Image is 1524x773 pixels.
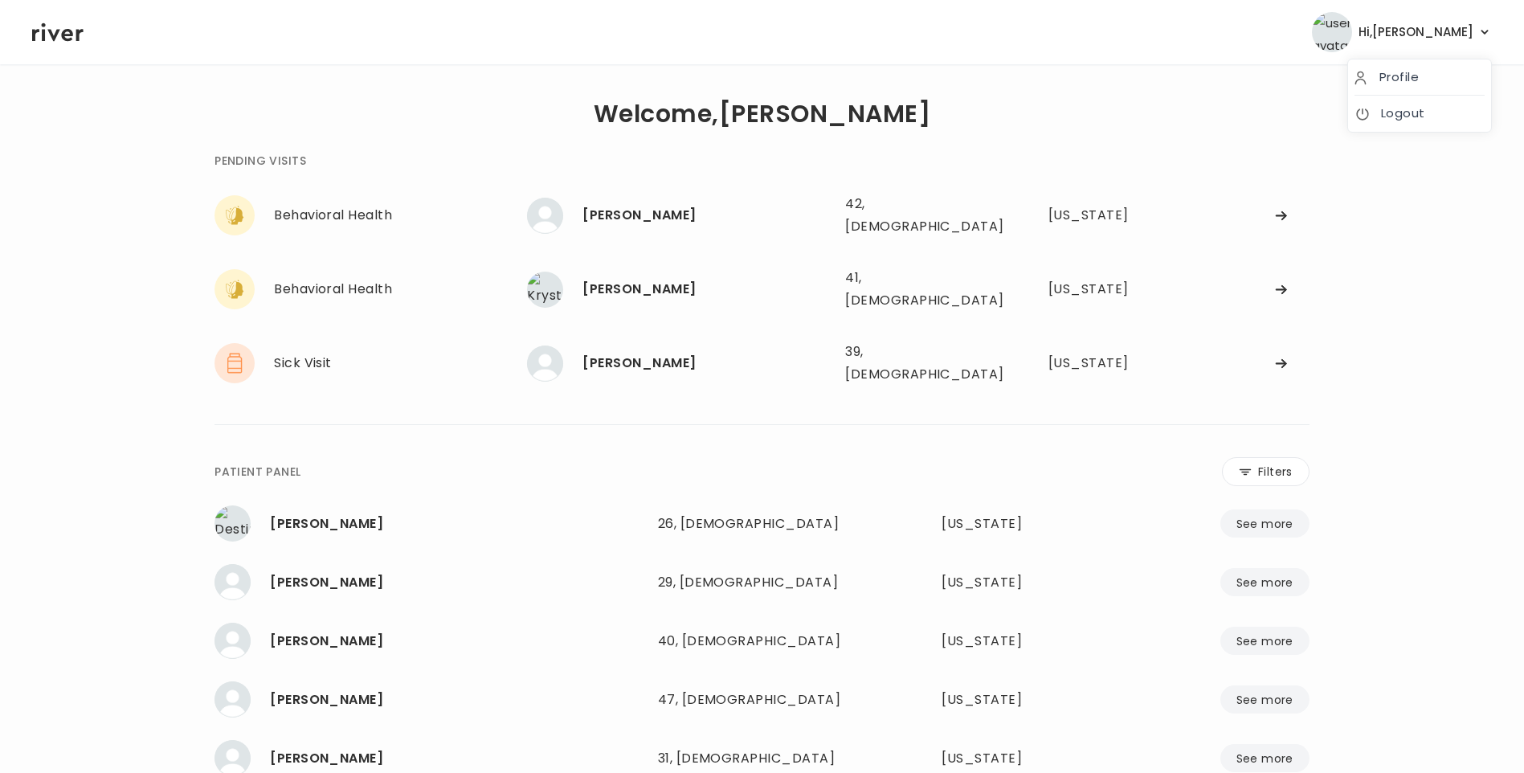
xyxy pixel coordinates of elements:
[270,571,645,594] div: Brianna Barrios
[582,352,832,374] div: Sophia Delgado
[1220,568,1309,596] button: See more
[274,204,527,227] div: Behavioral Health
[582,204,832,227] div: Priscilla McCary
[270,689,645,711] div: Sandra Espindola
[942,689,1088,711] div: Virginia
[270,630,645,652] div: LAUREN RODRIGUEZ
[845,267,991,312] div: 41, [DEMOGRAPHIC_DATA]
[1359,21,1473,43] span: Hi, [PERSON_NAME]
[274,352,527,374] div: Sick Visit
[658,630,867,652] div: 40, [DEMOGRAPHIC_DATA]
[1048,352,1150,374] div: Texas
[527,346,563,382] img: Sophia Delgado
[1220,744,1309,772] button: See more
[1354,102,1485,125] a: Logout
[270,747,645,770] div: William Whitson
[582,278,832,301] div: Krystal Mathis
[1048,204,1150,227] div: Texas
[942,513,1088,535] div: Florida
[658,571,867,594] div: 29, [DEMOGRAPHIC_DATA]
[215,151,306,170] div: PENDING VISITS
[274,278,527,301] div: Behavioral Health
[658,747,867,770] div: 31, [DEMOGRAPHIC_DATA]
[942,630,1088,652] div: Alabama
[215,623,251,659] img: LAUREN RODRIGUEZ
[270,513,645,535] div: Destiny Ford
[215,505,251,542] img: Destiny Ford
[845,341,991,386] div: 39, [DEMOGRAPHIC_DATA]
[658,513,867,535] div: 26, [DEMOGRAPHIC_DATA]
[1354,66,1485,88] a: Profile
[942,747,1088,770] div: Tennessee
[594,103,930,125] h1: Welcome, [PERSON_NAME]
[1312,12,1492,52] button: user avatarHi,[PERSON_NAME]
[1048,278,1150,301] div: Texas
[1220,627,1309,655] button: See more
[942,571,1088,594] div: Texas
[1220,509,1309,538] button: See more
[215,462,300,481] div: PATIENT PANEL
[1312,12,1352,52] img: user avatar
[215,564,251,600] img: Brianna Barrios
[845,193,991,238] div: 42, [DEMOGRAPHIC_DATA]
[1222,457,1309,486] button: Filters
[527,198,563,234] img: Priscilla McCary
[215,681,251,718] img: Sandra Espindola
[527,272,563,308] img: Krystal Mathis
[658,689,867,711] div: 47, [DEMOGRAPHIC_DATA]
[1220,685,1309,714] button: See more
